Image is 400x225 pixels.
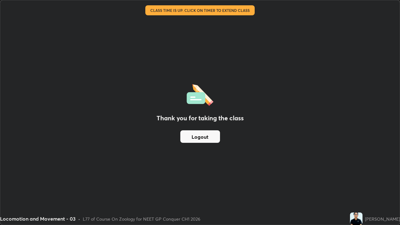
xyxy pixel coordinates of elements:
div: • [78,216,80,222]
h2: Thank you for taking the class [157,113,244,123]
div: [PERSON_NAME] [365,216,400,222]
div: L77 of Course On Zoology for NEET GP Conquer CH1 2026 [83,216,200,222]
img: offlineFeedback.1438e8b3.svg [187,82,213,106]
img: 44dbf02e4033470aa5e07132136bfb12.jpg [350,212,362,225]
button: Logout [180,130,220,143]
